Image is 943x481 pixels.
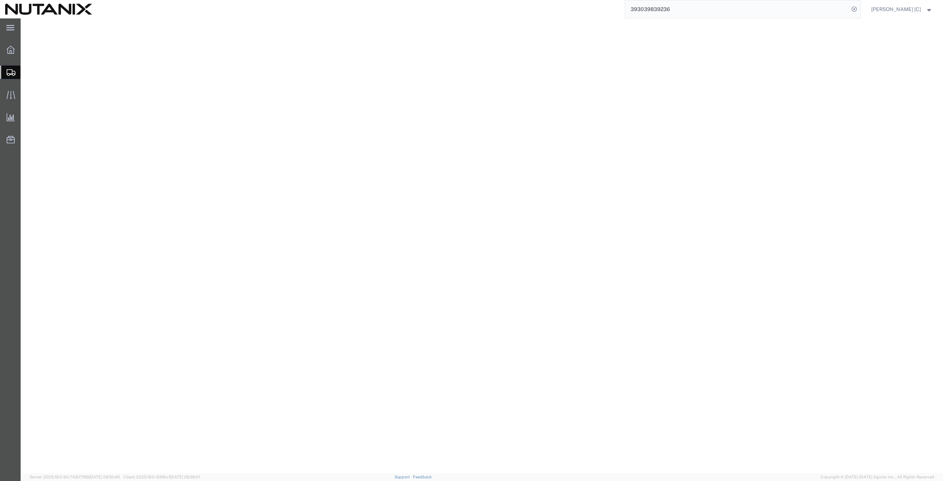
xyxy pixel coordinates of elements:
span: [DATE] 09:50:40 [89,475,120,479]
span: Copyright © [DATE]-[DATE] Agistix Inc., All Rights Reserved [821,474,934,480]
a: Support [395,475,413,479]
span: Client: 2025.19.0-129fbcf [123,475,200,479]
span: Arthur Campos [C] [871,5,921,13]
iframe: FS Legacy Container [21,18,943,473]
input: Search for shipment number, reference number [625,0,849,18]
span: Server: 2025.19.0-91c74307f99 [29,475,120,479]
a: Feedback [413,475,432,479]
img: logo [5,4,92,15]
span: [DATE] 09:39:01 [170,475,200,479]
button: [PERSON_NAME] [C] [871,5,933,14]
